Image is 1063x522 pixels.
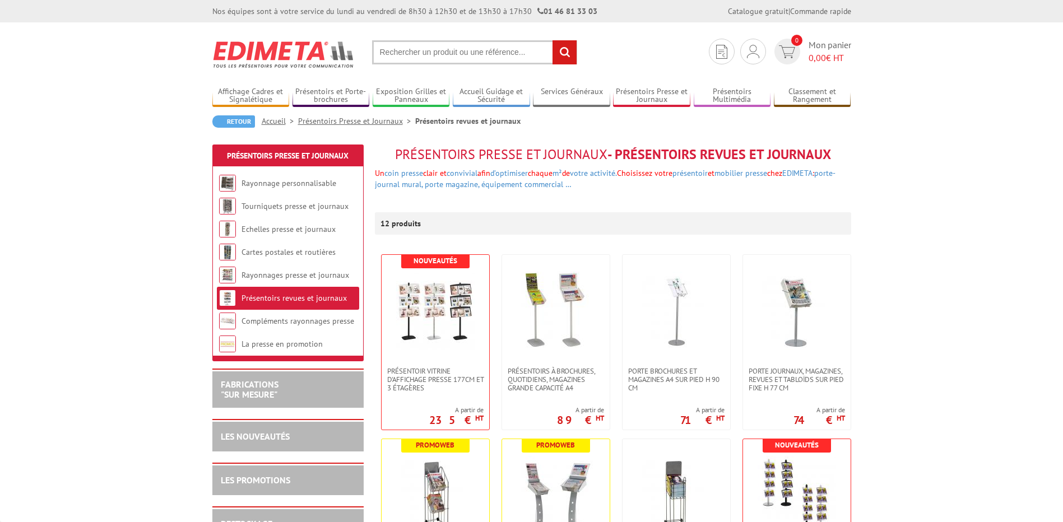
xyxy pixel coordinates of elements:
a: LES PROMOTIONS [221,474,290,486]
a: Retour [212,115,255,128]
span: Présentoirs Presse et Journaux [395,146,607,163]
a: presse [401,168,423,178]
img: Echelles presse et journaux [219,221,236,237]
span: € HT [809,52,851,64]
div: Nos équipes sont à votre service du lundi au vendredi de 8h30 à 12h30 et de 13h30 à 17h30 [212,6,597,17]
p: 74 € [793,417,845,423]
input: rechercher [553,40,577,64]
a: coin [384,168,399,178]
a: Présentoirs Presse et Journaux [298,116,415,126]
a: présentoir [672,168,708,178]
sup: HT [837,413,845,423]
a: m² [553,168,562,178]
span: A partir de [680,406,725,414]
span: Présentoirs à brochures, quotidiens, magazines grande capacité A4 [508,367,604,392]
a: EDIMETA [782,168,813,178]
span: Porte brochures et magazines A4 sur pied H 90 cm [628,367,725,392]
font: clair et afin chaque de Choisissez votre [399,168,672,178]
a: Présentoir vitrine d'affichage presse 177cm et 3 étagères [382,367,489,392]
a: Présentoirs revues et journaux [242,293,347,303]
a: devis rapide 0 Mon panier 0,00€ HT [772,39,851,64]
img: Compléments rayonnages presse [219,313,236,329]
a: porte magazine, [425,179,479,189]
a: Présentoirs à brochures, quotidiens, magazines grande capacité A4 [502,367,610,392]
a: Porte brochures et magazines A4 sur pied H 90 cm [623,367,730,392]
span: Mon panier [809,39,851,64]
img: Rayonnage personnalisable [219,175,236,192]
img: Porte Journaux, Magazines, Revues et Tabloïds sur pied fixe H 77 cm [758,272,836,350]
span: A partir de [429,406,484,414]
a: convivial [447,168,477,178]
sup: HT [716,413,725,423]
b: Promoweb [416,440,454,450]
a: Classement et Rangement [774,87,851,105]
a: mobilier presse [714,168,767,178]
a: équipement commercial … [481,179,572,189]
a: votre activité. [570,168,617,178]
p: 235 € [429,417,484,423]
h1: - Présentoirs revues et journaux [375,147,851,162]
a: Accueil [262,116,298,126]
b: Nouveautés [414,256,457,265]
a: Affichage Cadres et Signalétique [212,87,290,105]
a: Accueil Guidage et Sécurité [453,87,530,105]
a: Rayonnages presse et journaux [242,270,349,280]
img: devis rapide [779,45,795,58]
span: A partir de [557,406,604,414]
sup: HT [596,413,604,423]
div: | [728,6,851,17]
li: Présentoirs revues et journaux [415,115,521,127]
img: devis rapide [716,45,727,59]
sup: HT [475,413,484,423]
img: La presse en promotion [219,335,236,352]
span: Porte Journaux, Magazines, Revues et Tabloïds sur pied fixe H 77 cm [749,367,845,392]
a: Présentoirs Presse et Journaux [613,87,690,105]
a: Services Généraux [533,87,610,105]
span: et [708,168,714,178]
a: Rayonnage personnalisable [242,178,336,188]
a: Catalogue gratuit [728,6,788,16]
a: Porte Journaux, Magazines, Revues et Tabloïds sur pied fixe H 77 cm [743,367,851,392]
img: devis rapide [747,45,759,58]
span: 0 [791,35,802,46]
a: Exposition Grilles et Panneaux [373,87,450,105]
a: Présentoirs et Porte-brochures [293,87,370,105]
strong: 01 46 81 33 03 [537,6,597,16]
a: FABRICATIONS"Sur Mesure" [221,379,278,400]
font: Un [375,168,835,189]
img: Tourniquets presse et journaux [219,198,236,215]
a: Echelles presse et journaux [242,224,336,234]
b: Promoweb [536,440,575,450]
a: Cartes postales et routières [242,247,336,257]
a: porte-journal mural, [375,168,835,189]
a: LES NOUVEAUTÉS [221,431,290,442]
img: Edimeta [212,34,355,75]
span: Présentoir vitrine d'affichage presse 177cm et 3 étagères [387,367,484,392]
img: Présentoirs à brochures, quotidiens, magazines grande capacité A4 [517,272,595,350]
p: 71 € [680,417,725,423]
span: 0,00 [809,52,826,63]
span: A partir de [793,406,845,414]
a: Présentoirs Presse et Journaux [227,151,349,161]
a: Tourniquets presse et journaux [242,201,349,211]
a: Présentoirs Multimédia [694,87,771,105]
img: Présentoirs revues et journaux [219,290,236,306]
p: 89 € [557,417,604,423]
img: Rayonnages presse et journaux [219,267,236,283]
a: Compléments rayonnages presse [242,316,354,326]
img: Porte brochures et magazines A4 sur pied H 90 cm [637,272,716,350]
img: Cartes postales et routières [219,244,236,260]
input: Rechercher un produit ou une référence... [372,40,577,64]
p: 12 produits [380,212,423,235]
span: chez : [375,168,835,189]
a: Commande rapide [790,6,851,16]
a: La presse en promotion [242,339,323,349]
a: d’optimiser [490,168,528,178]
b: Nouveautés [775,440,819,450]
img: Présentoir vitrine d'affichage presse 177cm et 3 étagères [396,272,475,350]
